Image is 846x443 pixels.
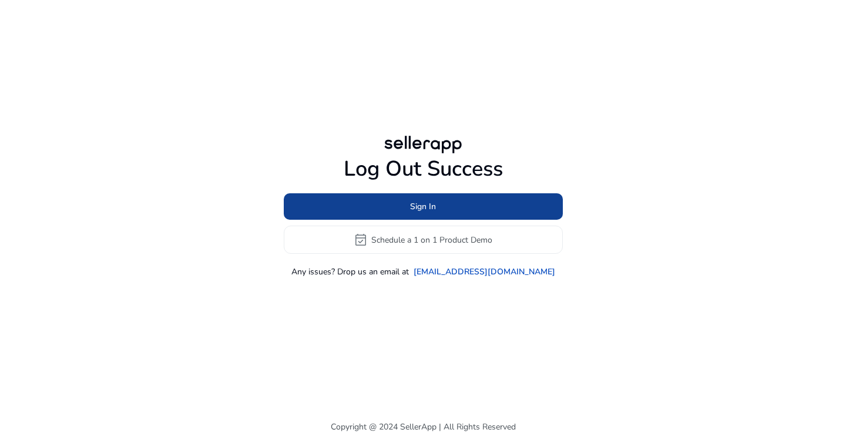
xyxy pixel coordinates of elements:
a: [EMAIL_ADDRESS][DOMAIN_NAME] [414,266,555,278]
button: Sign In [284,193,563,220]
span: Sign In [410,200,436,213]
h1: Log Out Success [284,156,563,182]
button: event_availableSchedule a 1 on 1 Product Demo [284,226,563,254]
p: Any issues? Drop us an email at [291,266,409,278]
span: event_available [354,233,368,247]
